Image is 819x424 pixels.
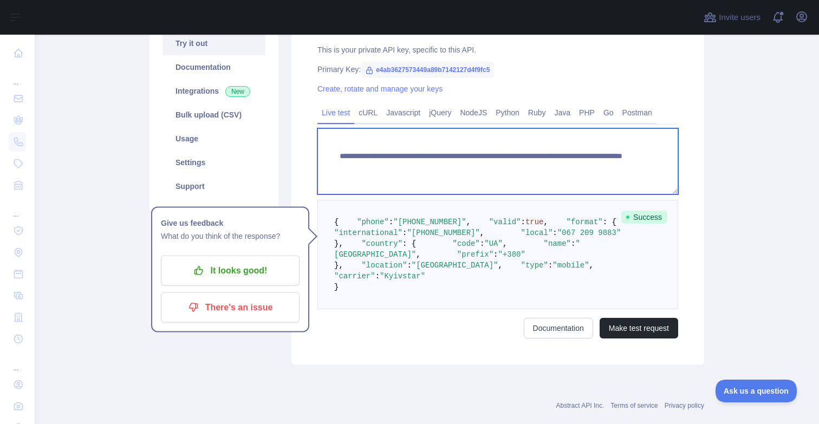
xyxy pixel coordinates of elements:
[618,104,656,121] a: Postman
[524,318,593,338] a: Documentation
[334,239,343,248] span: },
[334,218,339,226] span: {
[544,218,548,226] span: ,
[9,65,26,87] div: ...
[480,239,484,248] span: :
[334,283,339,291] span: }
[480,229,484,237] span: ,
[317,64,678,75] div: Primary Key:
[525,218,544,226] span: true
[489,218,521,226] span: "valid"
[621,211,667,224] span: Success
[162,127,265,151] a: Usage
[552,229,557,237] span: :
[317,44,678,55] div: This is your private API key, specific to this API.
[600,318,678,338] button: Make test request
[357,218,389,226] span: "phone"
[317,84,443,93] a: Create, rotate and manage your keys
[550,104,575,121] a: Java
[589,261,594,270] span: ,
[665,402,704,409] a: Privacy policy
[701,9,763,26] button: Invite users
[162,174,265,198] a: Support
[521,229,552,237] span: "local"
[162,79,265,103] a: Integrations New
[402,229,407,237] span: :
[524,104,550,121] a: Ruby
[361,239,402,248] span: "country"
[162,31,265,55] a: Try it out
[457,250,493,259] span: "prefix"
[161,230,300,243] p: What do you think of the response?
[162,55,265,79] a: Documentation
[334,272,375,281] span: "carrier"
[571,239,575,248] span: :
[521,261,548,270] span: "type"
[521,218,525,226] span: :
[493,250,498,259] span: :
[389,218,393,226] span: :
[603,218,616,226] span: : {
[544,239,571,248] span: "name"
[548,261,552,270] span: :
[382,104,425,121] a: Javascript
[407,229,479,237] span: "[PHONE_NUMBER]"
[484,239,503,248] span: "UA"
[9,197,26,219] div: ...
[491,104,524,121] a: Python
[412,261,498,270] span: "[GEOGRAPHIC_DATA]"
[719,11,760,24] span: Invite users
[466,218,471,226] span: ,
[456,104,491,121] a: NodeJS
[452,239,479,248] span: "code"
[354,104,382,121] a: cURL
[556,402,604,409] a: Abstract API Inc.
[380,272,425,281] span: "Kyivstar"
[498,250,525,259] span: "+380"
[402,239,416,248] span: : {
[162,103,265,127] a: Bulk upload (CSV)
[361,62,494,78] span: e4ab3627573449a89b7142127d4f9fc5
[567,218,603,226] span: "format"
[716,380,797,402] iframe: Toggle Customer Support
[334,229,402,237] span: "international"
[225,86,250,97] span: New
[375,272,380,281] span: :
[610,402,658,409] a: Terms of service
[416,250,420,259] span: ,
[425,104,456,121] a: jQuery
[361,261,407,270] span: "location"
[393,218,466,226] span: "[PHONE_NUMBER]"
[407,261,411,270] span: :
[498,261,502,270] span: ,
[162,151,265,174] a: Settings
[334,261,343,270] span: },
[161,217,300,230] h1: Give us feedback
[9,351,26,373] div: ...
[557,229,621,237] span: "067 209 9883"
[599,104,618,121] a: Go
[503,239,507,248] span: ,
[575,104,599,121] a: PHP
[552,261,589,270] span: "mobile"
[317,104,354,121] a: Live test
